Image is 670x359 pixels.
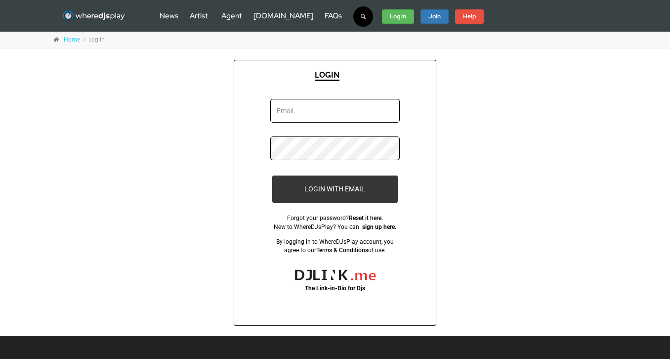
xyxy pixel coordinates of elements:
a: Home [64,36,80,43]
div: By logging in to WhereDJsPlay account, you agree to our of use. [270,238,400,255]
a: Agent [221,11,242,21]
strong: Help [463,12,476,20]
a: Artist [190,11,208,21]
a: Log In [382,9,414,24]
a: sign up here. [361,224,396,230]
p: The Link-in-Bio for Djs [270,284,400,293]
img: WhereDJsPlay [62,10,126,22]
a: FAQs [325,11,342,21]
li: Log in [82,36,105,45]
a: Help [455,9,484,24]
strong: Log In [390,12,406,20]
strong: sign up here. [362,224,396,230]
a: [DOMAIN_NAME] [253,11,313,21]
input: Email [270,99,400,123]
img: WhereDJsPlay logo [290,265,380,285]
a: Join [420,9,449,24]
span: Terms & Conditions [316,247,368,254]
button: LOGIN WITH EMAIL [272,176,398,203]
a: Reset it here. [349,215,383,222]
p: LOGIN [315,70,339,80]
div: Forgot your password? [270,214,400,223]
a: New to WhereDJsPlay? You can [274,224,359,230]
strong: Join [428,12,441,20]
a: News [160,11,178,21]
